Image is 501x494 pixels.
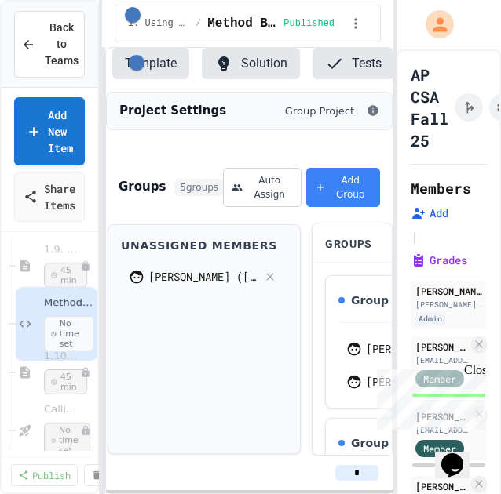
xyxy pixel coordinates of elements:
div: Unpublished [80,425,91,436]
span: | [411,227,419,246]
div: Unassigned Members [121,238,287,254]
span: Method Blueprint Builder [44,296,94,310]
span: Group [351,292,389,309]
div: My Account [409,6,458,42]
div: Unpublished [80,260,91,271]
div: [PERSON_NAME] ([EMAIL_ADDRESS][DOMAIN_NAME]) [148,268,257,285]
button: Add [411,205,448,221]
span: No time set [44,316,94,352]
h2: Members [411,177,471,199]
h3: Project Settings [119,102,226,120]
span: Group Project [285,104,354,119]
span: 45 min [44,263,87,288]
div: [PERSON_NAME] [415,340,468,354]
span: Group [351,435,389,452]
a: Delete [84,464,145,486]
div: Unpublished [80,367,91,378]
span: Back to Teams [45,20,79,69]
span: 1.9. Method Signatures [44,243,80,256]
a: Publish [11,464,78,486]
button: Tests [313,48,394,79]
button: Auto Assign [223,168,302,207]
a: Share Items [14,172,85,222]
span: Calling Methods [44,403,80,416]
span: 1. Using Objects and Methods [128,17,189,30]
div: [EMAIL_ADDRESS][DOMAIN_NAME] [415,424,468,436]
div: Admin [415,312,445,325]
div: [PERSON_NAME][EMAIL_ADDRESS][PERSON_NAME][DOMAIN_NAME] [415,299,482,311]
div: Groups [325,236,379,252]
span: 1.10. Calling Class Methods [44,350,80,363]
button: Solution [202,48,300,79]
div: Chat with us now!Close [6,6,108,100]
span: Published [283,17,335,30]
span: Method Blueprint Builder [207,14,277,33]
iframe: chat widget [435,431,485,478]
span: / [196,17,201,30]
span: 5 groups [175,179,223,196]
a: Add New Item [14,97,85,165]
button: Back to Teams [14,11,85,78]
span: Member [423,441,456,456]
h3: Groups [119,178,166,196]
div: [EMAIL_ADDRESS][DOMAIN_NAME] [415,354,468,366]
span: No time set [44,423,90,459]
span: 45 min [44,369,87,394]
button: Add Group [306,168,380,207]
iframe: chat widget [371,363,485,430]
div: [PERSON_NAME] [415,284,482,298]
h1: AP CSA Fall 25 [411,64,448,151]
div: Content is published and visible to students [283,17,341,30]
button: Click to see fork details [455,93,483,122]
div: [PERSON_NAME] [415,479,468,493]
button: Grades [411,252,467,268]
